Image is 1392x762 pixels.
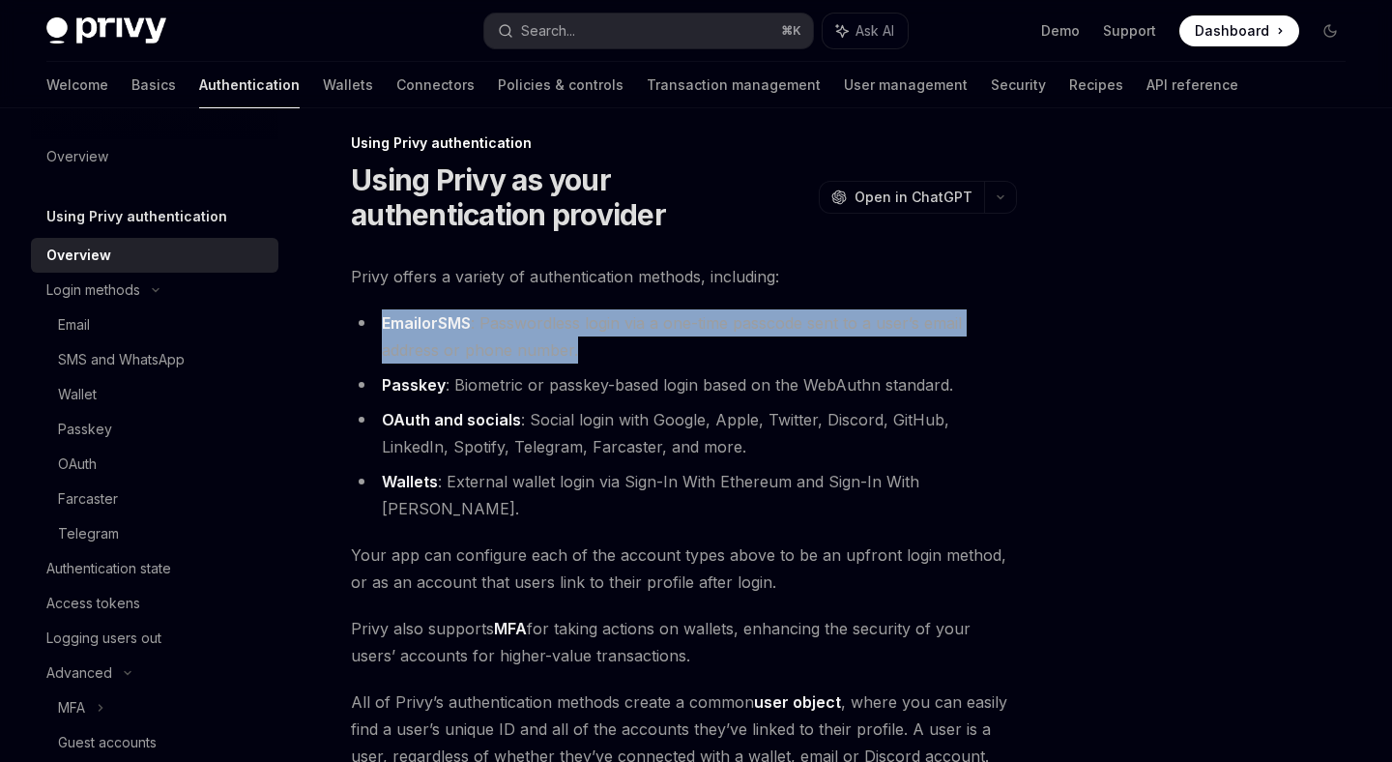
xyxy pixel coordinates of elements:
div: Farcaster [58,487,118,511]
li: : Social login with Google, Apple, Twitter, Discord, GitHub, LinkedIn, Spotify, Telegram, Farcast... [351,406,1017,460]
img: dark logo [46,17,166,44]
a: OAuth and socials [382,410,521,430]
div: Passkey [58,418,112,441]
a: API reference [1146,62,1238,108]
a: Transaction management [647,62,821,108]
div: Login methods [46,278,140,302]
div: Search... [521,19,575,43]
a: Welcome [46,62,108,108]
div: Wallet [58,383,97,406]
span: ⌘ K [781,23,801,39]
a: Basics [131,62,176,108]
a: Connectors [396,62,475,108]
a: Access tokens [31,586,278,621]
div: Overview [46,244,111,267]
div: OAuth [58,453,97,476]
h5: Using Privy authentication [46,205,227,228]
div: Access tokens [46,592,140,615]
div: Overview [46,145,108,168]
strong: or [382,313,471,334]
li: : Passwordless login via a one-time passcode sent to a user’s email address or phone number. [351,309,1017,364]
span: Dashboard [1195,21,1269,41]
a: Passkey [31,412,278,447]
button: Search...⌘K [484,14,812,48]
a: Email [382,313,421,334]
div: Email [58,313,90,337]
div: Guest accounts [58,731,157,754]
li: : External wallet login via Sign-In With Ethereum and Sign-In With [PERSON_NAME]. [351,468,1017,522]
a: Logging users out [31,621,278,656]
a: Overview [31,238,278,273]
a: Demo [1041,21,1080,41]
div: MFA [58,696,85,719]
button: Ask AI [823,14,908,48]
a: Farcaster [31,482,278,516]
span: Open in ChatGPT [855,188,972,207]
a: Policies & controls [498,62,623,108]
a: SMS and WhatsApp [31,342,278,377]
a: Overview [31,139,278,174]
div: Advanced [46,661,112,685]
a: user object [754,692,841,713]
a: Wallets [382,472,438,492]
a: Authentication [199,62,300,108]
a: Passkey [382,375,446,396]
span: Privy also supports for taking actions on wallets, enhancing the security of your users’ accounts... [351,615,1017,669]
a: User management [844,62,968,108]
h1: Using Privy as your authentication provider [351,162,811,232]
span: Ask AI [855,21,894,41]
button: Open in ChatGPT [819,181,984,214]
a: SMS [438,313,471,334]
span: Your app can configure each of the account types above to be an upfront login method, or as an ac... [351,542,1017,596]
div: Logging users out [46,627,161,650]
a: Dashboard [1179,15,1299,46]
div: SMS and WhatsApp [58,348,185,371]
a: Guest accounts [31,725,278,760]
div: Using Privy authentication [351,133,1017,153]
span: Privy offers a variety of authentication methods, including: [351,263,1017,290]
li: : Biometric or passkey-based login based on the WebAuthn standard. [351,371,1017,398]
a: Authentication state [31,551,278,586]
a: Security [991,62,1046,108]
a: Email [31,308,278,342]
a: Wallet [31,377,278,412]
a: Wallets [323,62,373,108]
a: Recipes [1069,62,1123,108]
button: Toggle dark mode [1315,15,1346,46]
a: OAuth [31,447,278,482]
div: Authentication state [46,557,171,580]
a: Telegram [31,516,278,551]
div: Telegram [58,522,119,545]
a: Support [1103,21,1156,41]
a: MFA [494,619,527,639]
